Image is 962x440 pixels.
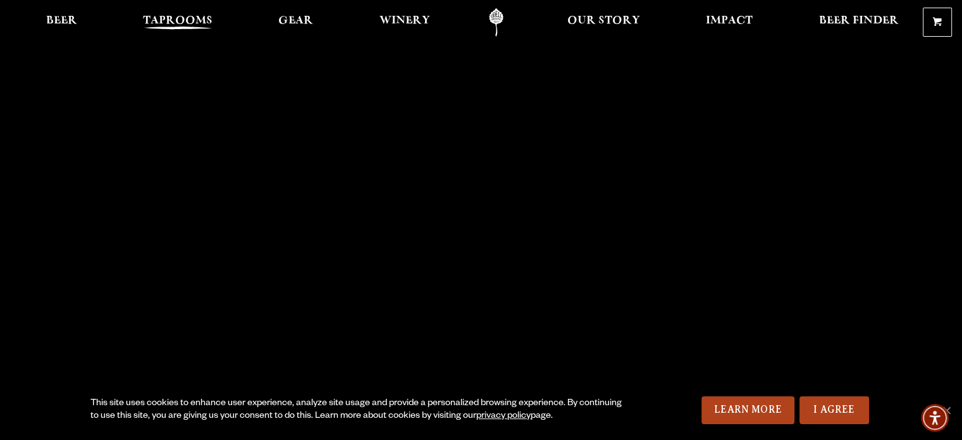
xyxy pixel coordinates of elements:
[472,8,520,37] a: Odell Home
[90,398,630,423] div: This site uses cookies to enhance user experience, analyze site usage and provide a personalized ...
[567,16,640,26] span: Our Story
[38,8,85,37] a: Beer
[701,396,794,424] a: Learn More
[810,8,906,37] a: Beer Finder
[46,16,77,26] span: Beer
[270,8,321,37] a: Gear
[818,16,898,26] span: Beer Finder
[135,8,221,37] a: Taprooms
[559,8,648,37] a: Our Story
[278,16,313,26] span: Gear
[379,16,430,26] span: Winery
[143,16,213,26] span: Taprooms
[921,404,949,432] div: Accessibility Menu
[371,8,438,37] a: Winery
[698,8,761,37] a: Impact
[706,16,753,26] span: Impact
[476,412,531,422] a: privacy policy
[799,396,869,424] a: I Agree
